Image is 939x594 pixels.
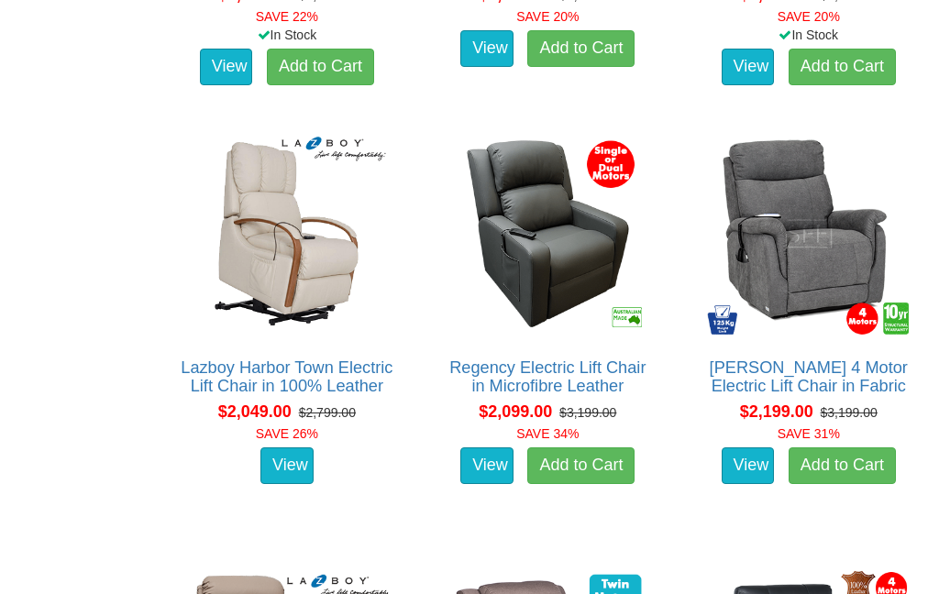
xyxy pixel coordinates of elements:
a: View [460,30,514,67]
font: SAVE 20% [516,9,579,24]
div: In Stock [167,26,407,44]
a: Add to Cart [527,30,635,67]
a: Add to Cart [789,49,896,85]
img: Regency Electric Lift Chair in Microfibre Leather [441,127,654,340]
font: SAVE 31% [778,426,840,441]
font: SAVE 20% [778,9,840,24]
a: [PERSON_NAME] 4 Motor Electric Lift Chair in Fabric [710,358,908,395]
a: View [260,447,314,484]
img: Lazboy Harbor Town Electric Lift Chair in 100% Leather [181,127,393,340]
font: SAVE 22% [256,9,318,24]
a: View [722,49,775,85]
del: $3,199.00 [559,405,616,420]
a: Add to Cart [267,49,374,85]
span: $2,199.00 [740,402,813,421]
a: Lazboy Harbor Town Electric Lift Chair in 100% Leather [181,358,392,395]
a: View [200,49,253,85]
span: $2,099.00 [479,402,552,421]
a: Add to Cart [789,447,896,484]
img: Dalton 4 Motor Electric Lift Chair in Fabric [702,127,915,340]
font: SAVE 34% [516,426,579,441]
a: View [722,447,775,484]
a: Regency Electric Lift Chair in Microfibre Leather [449,358,646,395]
del: $2,799.00 [299,405,356,420]
del: $3,199.00 [821,405,878,420]
a: Add to Cart [527,447,635,484]
font: SAVE 26% [256,426,318,441]
a: View [460,447,514,484]
span: $2,049.00 [218,402,292,421]
div: In Stock [689,26,929,44]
